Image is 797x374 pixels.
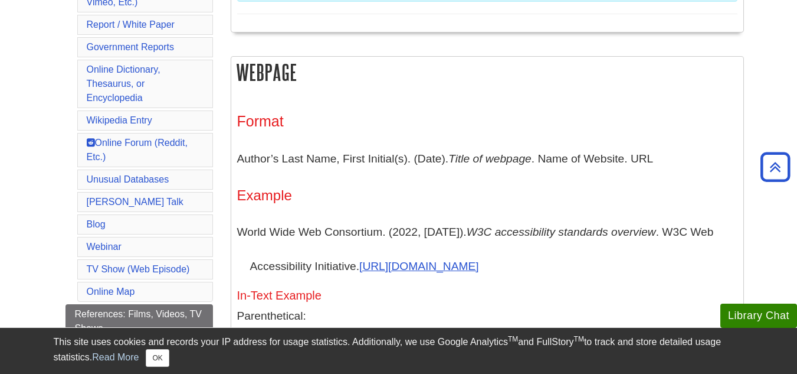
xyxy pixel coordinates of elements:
[92,352,139,362] a: Read More
[508,335,518,343] sup: TM
[87,287,135,297] a: Online Map
[87,42,175,52] a: Government Reports
[87,64,160,103] a: Online Dictionary, Thesaurus, or Encyclopedia
[237,308,737,325] p: Parenthetical:
[87,242,122,252] a: Webinar
[448,152,532,165] i: Title of webpage
[146,349,169,367] button: Close
[720,304,797,328] button: Library Chat
[65,304,213,339] a: References: Films, Videos, TV Shows
[87,264,190,274] a: TV Show (Web Episode)
[87,19,175,30] a: Report / White Paper
[87,174,169,184] a: Unusual Databases
[756,159,794,175] a: Back to Top
[237,215,737,283] p: World Wide Web Consortium. (2022, [DATE]). . W3C Web Accessibility Initiative.
[237,289,737,302] h5: In-Text Example
[87,219,106,229] a: Blog
[359,260,479,272] a: [URL][DOMAIN_NAME]
[574,335,584,343] sup: TM
[54,335,744,367] div: This site uses cookies and records your IP address for usage statistics. Additionally, we use Goo...
[87,197,183,207] a: [PERSON_NAME] Talk
[231,57,743,88] h2: Webpage
[237,113,737,130] h3: Format
[87,138,188,162] a: Online Forum (Reddit, Etc.)
[237,142,737,176] p: Author’s Last Name, First Initial(s). (Date). . Name of Website. URL
[87,115,152,125] a: Wikipedia Entry
[237,188,737,203] h4: Example
[467,226,656,238] i: W3C accessibility standards overview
